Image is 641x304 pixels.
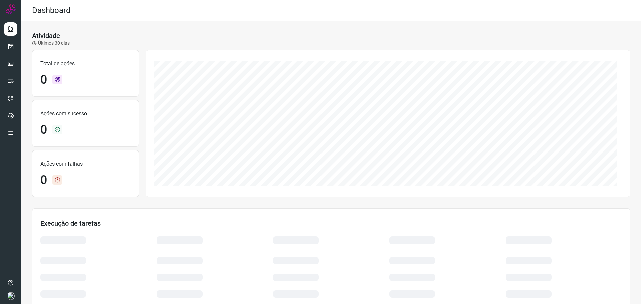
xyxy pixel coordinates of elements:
[40,60,131,68] p: Total de ações
[32,32,60,40] h3: Atividade
[40,173,47,187] h1: 0
[40,123,47,137] h1: 0
[40,160,131,168] p: Ações com falhas
[32,6,71,15] h2: Dashboard
[40,73,47,87] h1: 0
[40,219,622,227] h3: Execução de tarefas
[6,4,16,14] img: Logo
[32,40,70,47] p: Últimos 30 dias
[40,110,131,118] p: Ações com sucesso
